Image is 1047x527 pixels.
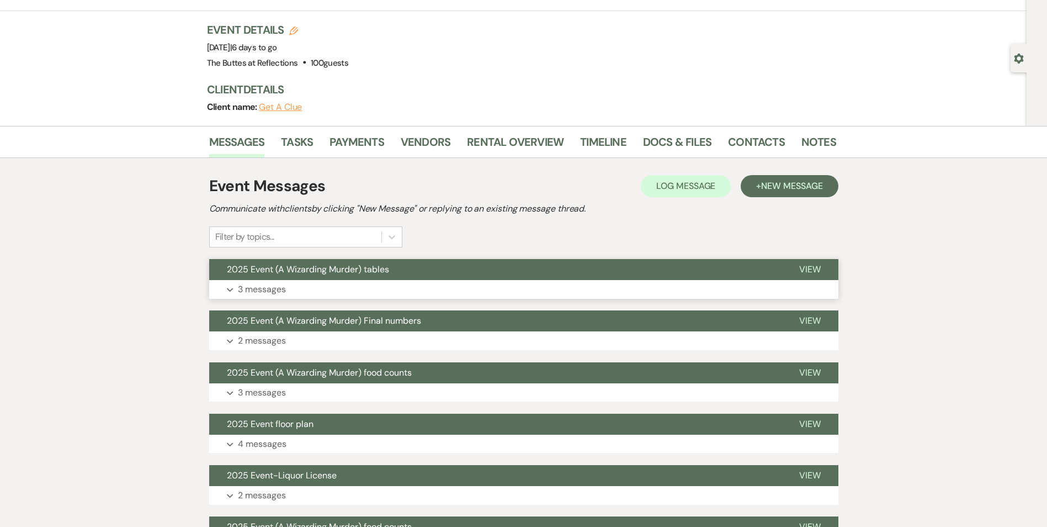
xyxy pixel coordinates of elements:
[209,383,838,402] button: 3 messages
[799,470,821,481] span: View
[209,310,782,331] button: 2025 Event (A Wizarding Murder) Final numbers
[782,259,838,280] button: View
[782,362,838,383] button: View
[467,133,564,157] a: Rental Overview
[1014,52,1024,63] button: Open lead details
[728,133,785,157] a: Contacts
[799,367,821,378] span: View
[207,57,298,68] span: The Buttes at Reflections
[238,386,286,400] p: 3 messages
[209,435,838,454] button: 4 messages
[580,133,626,157] a: Timeline
[799,263,821,275] span: View
[227,367,412,378] span: 2025 Event (A Wizarding Murder) food counts
[782,414,838,435] button: View
[801,133,836,157] a: Notes
[209,362,782,383] button: 2025 Event (A Wizarding Murder) food counts
[311,57,348,68] span: 100 guests
[227,418,313,430] span: 2025 Event floor plan
[209,331,838,350] button: 2 messages
[238,488,286,503] p: 2 messages
[741,175,838,197] button: +New Message
[799,418,821,430] span: View
[238,282,286,297] p: 3 messages
[782,310,838,331] button: View
[227,470,337,481] span: 2025 Event-Liquor License
[209,202,838,215] h2: Communicate with clients by clicking "New Message" or replying to an existing message thread.
[227,315,421,326] span: 2025 Event (A Wizarding Murder) Final numbers
[401,133,450,157] a: Vendors
[207,82,825,97] h3: Client Details
[281,133,313,157] a: Tasks
[209,280,838,299] button: 3 messages
[238,437,286,451] p: 4 messages
[259,103,302,112] button: Get A Clue
[209,133,265,157] a: Messages
[238,334,286,348] p: 2 messages
[799,315,821,326] span: View
[232,42,277,53] span: 6 days to go
[207,42,277,53] span: [DATE]
[215,230,274,244] div: Filter by topics...
[209,486,838,505] button: 2 messages
[656,180,715,192] span: Log Message
[209,175,326,198] h1: Event Messages
[227,263,389,275] span: 2025 Event (A Wizarding Murder) tables
[207,101,259,113] span: Client name:
[230,42,277,53] span: |
[209,259,782,280] button: 2025 Event (A Wizarding Murder) tables
[207,22,349,38] h3: Event Details
[329,133,384,157] a: Payments
[209,414,782,435] button: 2025 Event floor plan
[643,133,711,157] a: Docs & Files
[209,465,782,486] button: 2025 Event-Liquor License
[782,465,838,486] button: View
[761,180,822,192] span: New Message
[641,175,731,197] button: Log Message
